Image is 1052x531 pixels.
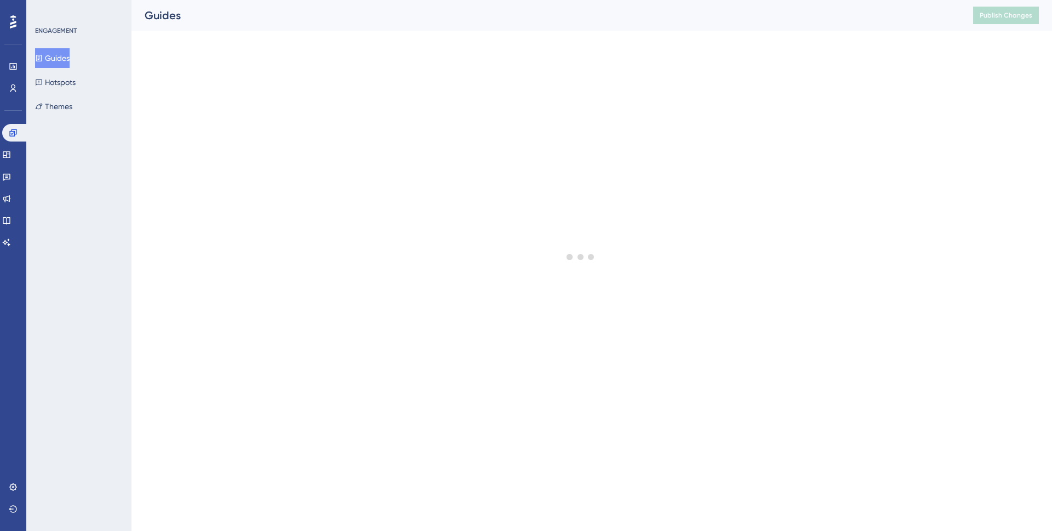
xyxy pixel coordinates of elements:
[35,26,77,35] div: ENGAGEMENT
[980,11,1032,20] span: Publish Changes
[145,8,946,23] div: Guides
[35,97,72,116] button: Themes
[973,7,1039,24] button: Publish Changes
[35,72,76,92] button: Hotspots
[35,48,70,68] button: Guides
